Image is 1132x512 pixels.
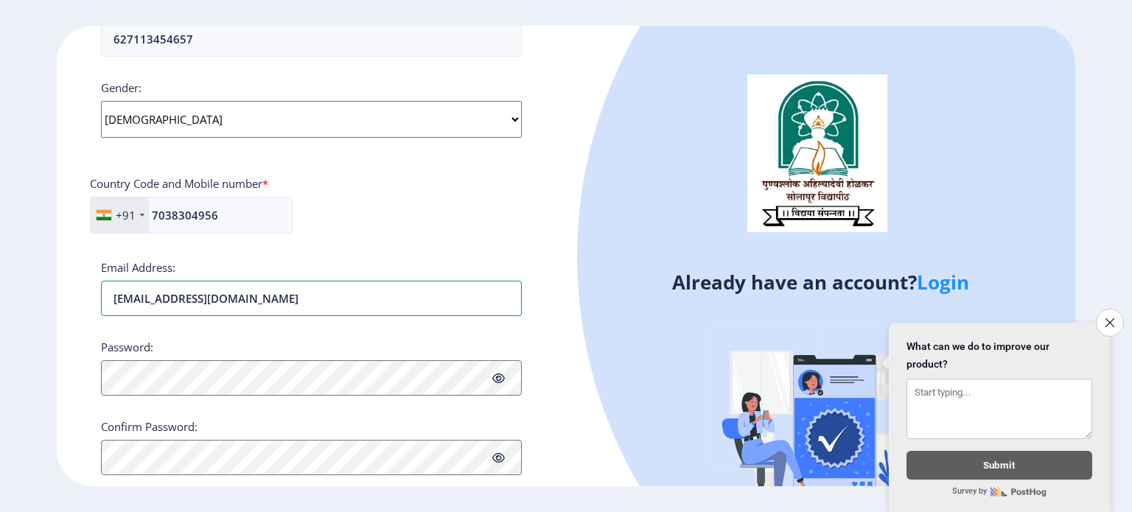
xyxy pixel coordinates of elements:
label: Gender: [101,80,141,95]
h4: Already have an account? [577,270,1064,294]
input: Email address [101,281,522,316]
label: Password: [101,340,153,354]
a: Login [917,269,969,295]
div: +91 [116,208,136,222]
label: Country Code and Mobile number [90,176,268,191]
div: India (भारत): +91 [91,197,149,233]
input: Aadhar Number [101,21,522,57]
label: Email Address: [101,260,175,275]
img: logo [747,74,887,232]
label: Confirm Password: [101,419,198,434]
input: Mobile No [90,197,293,234]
